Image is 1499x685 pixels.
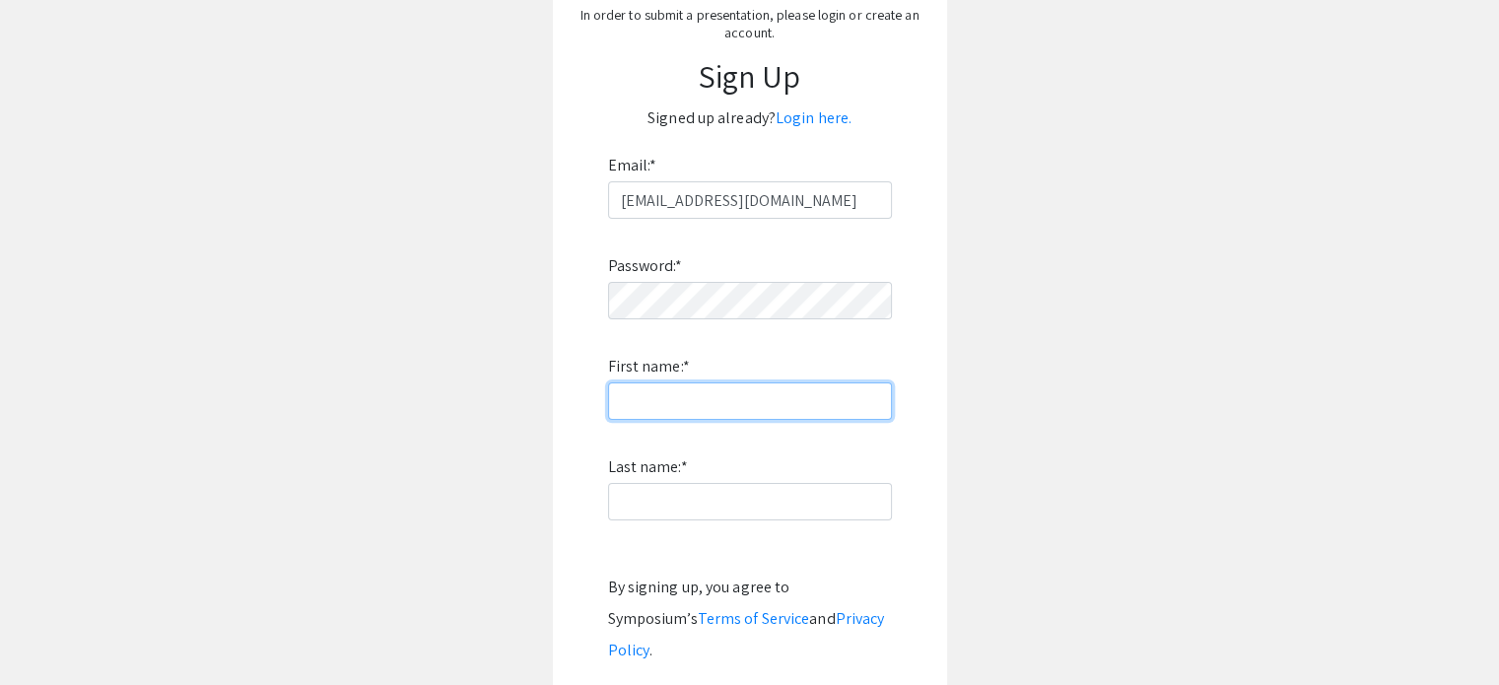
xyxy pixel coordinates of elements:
label: Email: [608,150,657,181]
a: Terms of Service [698,608,810,629]
h1: Sign Up [573,57,927,95]
p: Signed up already? [573,103,927,134]
label: Password: [608,250,683,282]
label: First name: [608,351,690,382]
div: By signing up, you agree to Symposium’s and . [608,572,892,666]
label: Last name: [608,451,688,483]
iframe: Chat [15,596,84,670]
a: Login here. [776,107,852,128]
p: In order to submit a presentation, please login or create an account. [573,6,927,41]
